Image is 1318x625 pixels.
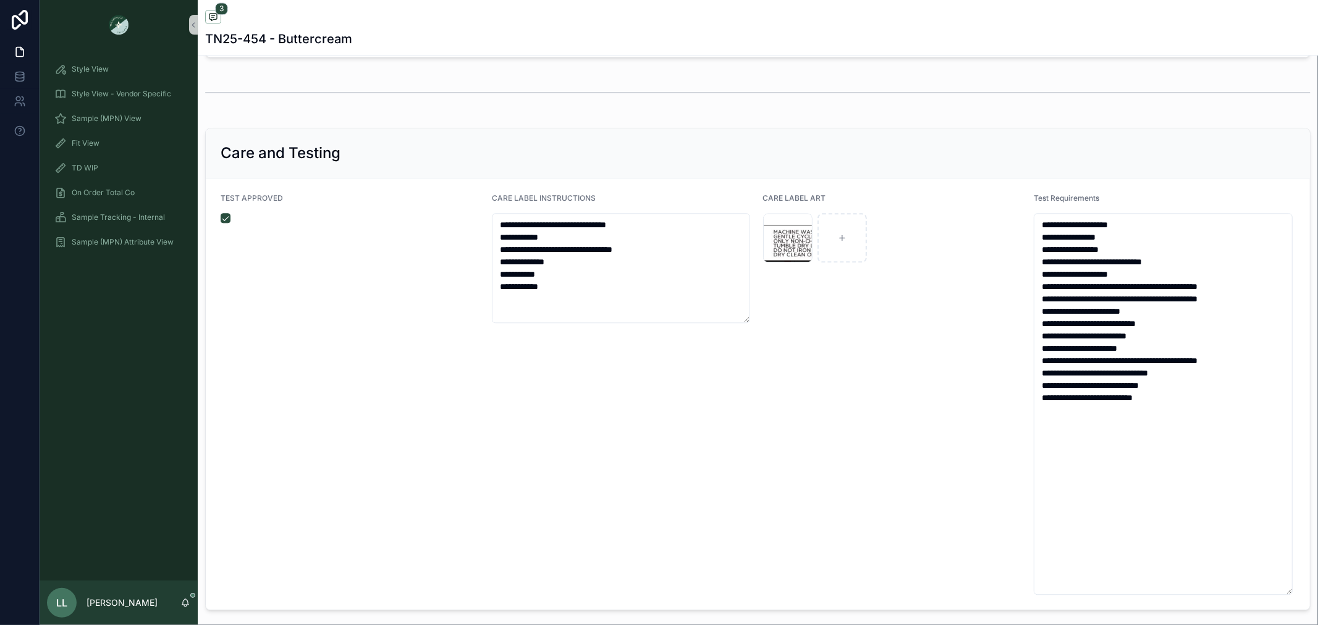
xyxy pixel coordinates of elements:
a: TD WIP [47,157,190,179]
h2: Care and Testing [221,143,340,163]
span: Style View - Vendor Specific [72,89,171,99]
button: 3 [205,10,221,25]
span: TD WIP [72,163,98,173]
span: Sample Tracking - Internal [72,212,165,222]
h1: TN25-454 - Buttercream [205,30,352,48]
span: Style View [72,64,109,74]
a: Sample Tracking - Internal [47,206,190,229]
a: Sample (MPN) Attribute View [47,231,190,253]
img: App logo [109,15,129,35]
div: scrollable content [40,49,198,269]
a: On Order Total Co [47,182,190,204]
span: CARE LABEL ART [763,193,826,203]
span: TEST APPROVED [221,193,283,203]
span: Fit View [72,138,99,148]
a: Sample (MPN) View [47,107,190,130]
p: [PERSON_NAME] [87,597,158,609]
a: Style View - Vendor Specific [47,83,190,105]
span: On Order Total Co [72,188,135,198]
span: CARE LABEL INSTRUCTIONS [492,193,596,203]
span: Test Requirements [1034,193,1099,203]
span: 3 [215,2,228,15]
a: Style View [47,58,190,80]
span: LL [56,595,67,610]
span: Sample (MPN) View [72,114,142,124]
span: Sample (MPN) Attribute View [72,237,174,247]
a: Fit View [47,132,190,154]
